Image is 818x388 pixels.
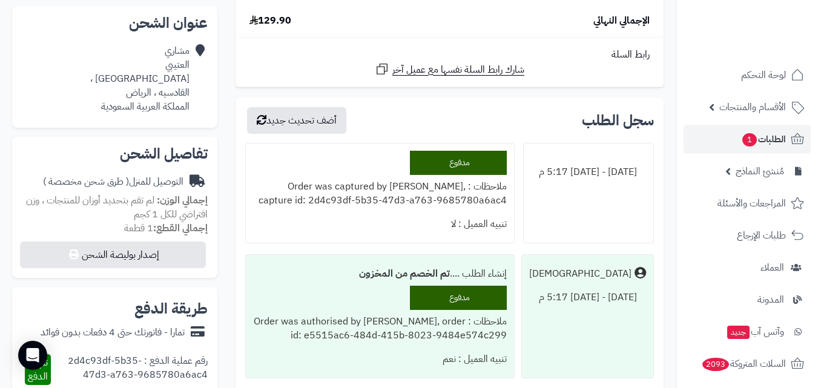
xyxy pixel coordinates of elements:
[43,174,129,189] span: ( طرق شحن مخصصة )
[726,323,784,340] span: وآتس آب
[249,14,291,28] span: 129.90
[26,193,208,222] span: لم تقم بتحديد أوزان للمنتجات ، وزن افتراضي للكل 1 كجم
[684,221,811,250] a: طلبات الإرجاع
[18,341,47,370] div: Open Intercom Messenger
[240,48,659,62] div: رابط السلة
[22,16,208,30] h2: عنوان الشحن
[247,107,346,134] button: أضف تحديث جديد
[757,291,784,308] span: المدونة
[22,146,208,161] h2: تفاصيل الشحن
[702,358,729,371] span: 2093
[43,175,183,189] div: التوصيل للمنزل
[253,262,507,286] div: إنشاء الطلب ....
[410,286,507,310] div: مدفوع
[41,326,185,340] div: تمارا - فاتورتك حتى 4 دفعات بدون فوائد
[741,67,786,84] span: لوحة التحكم
[684,189,811,218] a: المراجعات والأسئلة
[529,267,632,281] div: [DEMOGRAPHIC_DATA]
[253,347,507,371] div: تنبيه العميل : نعم
[684,349,811,378] a: السلات المتروكة2093
[90,44,190,113] div: مشاري العتيبي [GEOGRAPHIC_DATA] ، القادسيه ، الرياض المملكة العربية السعودية
[593,14,650,28] span: الإجمالي النهائي
[410,151,507,175] div: مدفوع
[684,125,811,154] a: الطلبات1
[719,99,786,116] span: الأقسام والمنتجات
[701,355,786,372] span: السلات المتروكة
[153,221,208,235] strong: إجمالي القطع:
[717,195,786,212] span: المراجعات والأسئلة
[760,259,784,276] span: العملاء
[529,286,646,309] div: [DATE] - [DATE] 5:17 م
[736,163,784,180] span: مُنشئ النماذج
[253,212,507,236] div: تنبيه العميل : لا
[359,266,450,281] b: تم الخصم من المخزون
[531,160,646,184] div: [DATE] - [DATE] 5:17 م
[51,354,208,386] div: رقم عملية الدفع : 2d4c93df-5b35-47d3-a763-9685780a6ac4
[392,63,524,77] span: شارك رابط السلة نفسها مع عميل آخر
[684,317,811,346] a: وآتس آبجديد
[684,61,811,90] a: لوحة التحكم
[124,221,208,235] small: 1 قطعة
[727,326,750,339] span: جديد
[684,285,811,314] a: المدونة
[582,113,654,128] h3: سجل الطلب
[737,227,786,244] span: طلبات الإرجاع
[253,175,507,212] div: ملاحظات : Order was captured by [PERSON_NAME], capture id: 2d4c93df-5b35-47d3-a763-9685780a6ac4
[741,131,786,148] span: الطلبات
[375,62,524,77] a: شارك رابط السلة نفسها مع عميل آخر
[253,310,507,347] div: ملاحظات : Order was authorised by [PERSON_NAME], order id: e5515ac6-484d-415b-8023-9484e574c299
[157,193,208,208] strong: إجمالي الوزن:
[20,242,206,268] button: إصدار بوليصة الشحن
[684,253,811,282] a: العملاء
[742,133,757,146] span: 1
[134,301,208,316] h2: طريقة الدفع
